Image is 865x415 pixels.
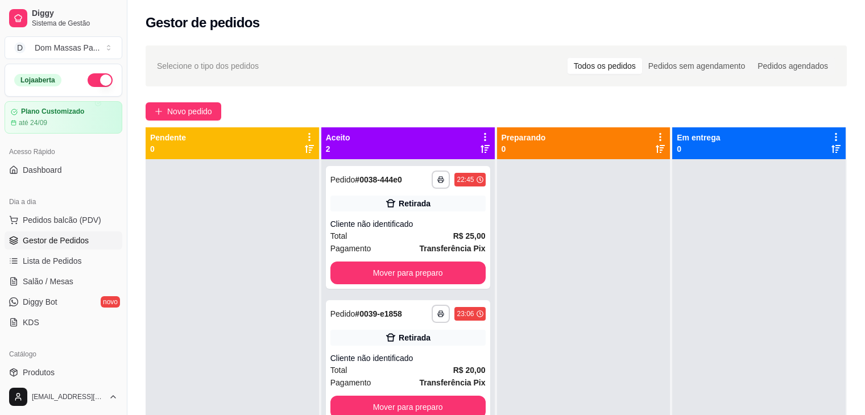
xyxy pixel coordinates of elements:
button: Select a team [5,36,122,59]
div: Catálogo [5,345,122,363]
strong: Transferência Pix [420,244,486,253]
span: Pedido [330,175,355,184]
a: Diggy Botnovo [5,293,122,311]
a: KDS [5,313,122,331]
strong: Transferência Pix [420,378,486,387]
span: D [14,42,26,53]
div: Dia a dia [5,193,122,211]
span: Dashboard [23,164,62,176]
span: Sistema de Gestão [32,19,118,28]
strong: # 0038-444e0 [355,175,402,184]
div: Cliente não identificado [330,352,486,364]
span: Produtos [23,367,55,378]
span: Salão / Mesas [23,276,73,287]
a: Produtos [5,363,122,381]
button: Novo pedido [146,102,221,121]
div: Cliente não identificado [330,218,486,230]
div: Loja aberta [14,74,61,86]
a: DiggySistema de Gestão [5,5,122,32]
a: Gestor de Pedidos [5,231,122,250]
p: Preparando [502,132,546,143]
span: Diggy Bot [23,296,57,308]
p: 0 [677,143,720,155]
span: Selecione o tipo dos pedidos [157,60,259,72]
span: Lista de Pedidos [23,255,82,267]
span: Pedido [330,309,355,318]
div: 23:06 [457,309,474,318]
button: [EMAIL_ADDRESS][DOMAIN_NAME] [5,383,122,410]
span: Total [330,364,347,376]
p: 0 [150,143,186,155]
div: Todos os pedidos [568,58,642,74]
span: Novo pedido [167,105,212,118]
button: Pedidos balcão (PDV) [5,211,122,229]
p: 0 [502,143,546,155]
strong: R$ 20,00 [453,366,486,375]
div: Dom Massas Pa ... [35,42,100,53]
button: Alterar Status [88,73,113,87]
button: Mover para preparo [330,262,486,284]
a: Salão / Mesas [5,272,122,290]
a: Lista de Pedidos [5,252,122,270]
strong: R$ 25,00 [453,231,486,240]
span: Pagamento [330,376,371,389]
p: 2 [326,143,350,155]
p: Em entrega [677,132,720,143]
div: Pedidos agendados [751,58,834,74]
p: Pendente [150,132,186,143]
strong: # 0039-e1858 [355,309,402,318]
p: Aceito [326,132,350,143]
span: Pedidos balcão (PDV) [23,214,101,226]
a: Dashboard [5,161,122,179]
div: Retirada [399,332,431,343]
span: plus [155,107,163,115]
div: Pedidos sem agendamento [642,58,751,74]
article: até 24/09 [19,118,47,127]
a: Plano Customizadoaté 24/09 [5,101,122,134]
div: Acesso Rápido [5,143,122,161]
span: Diggy [32,9,118,19]
span: [EMAIL_ADDRESS][DOMAIN_NAME] [32,392,104,401]
span: Pagamento [330,242,371,255]
div: 22:45 [457,175,474,184]
article: Plano Customizado [21,107,84,116]
span: KDS [23,317,39,328]
h2: Gestor de pedidos [146,14,260,32]
span: Gestor de Pedidos [23,235,89,246]
span: Total [330,230,347,242]
div: Retirada [399,198,431,209]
